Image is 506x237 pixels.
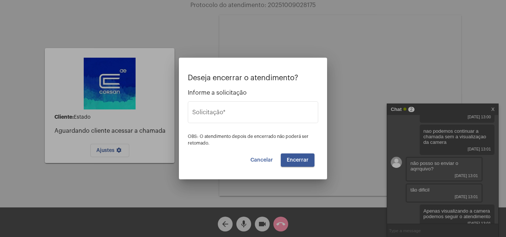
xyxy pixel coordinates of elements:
[244,153,279,167] button: Cancelar
[188,89,318,96] span: Informe a solicitação
[281,153,314,167] button: Encerrar
[287,158,309,163] span: Encerrar
[250,158,273,163] span: Cancelar
[188,134,309,145] span: OBS: O atendimento depois de encerrado não poderá ser retomado.
[192,111,314,117] input: Buscar solicitação
[188,74,318,82] p: Deseja encerrar o atendimento?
